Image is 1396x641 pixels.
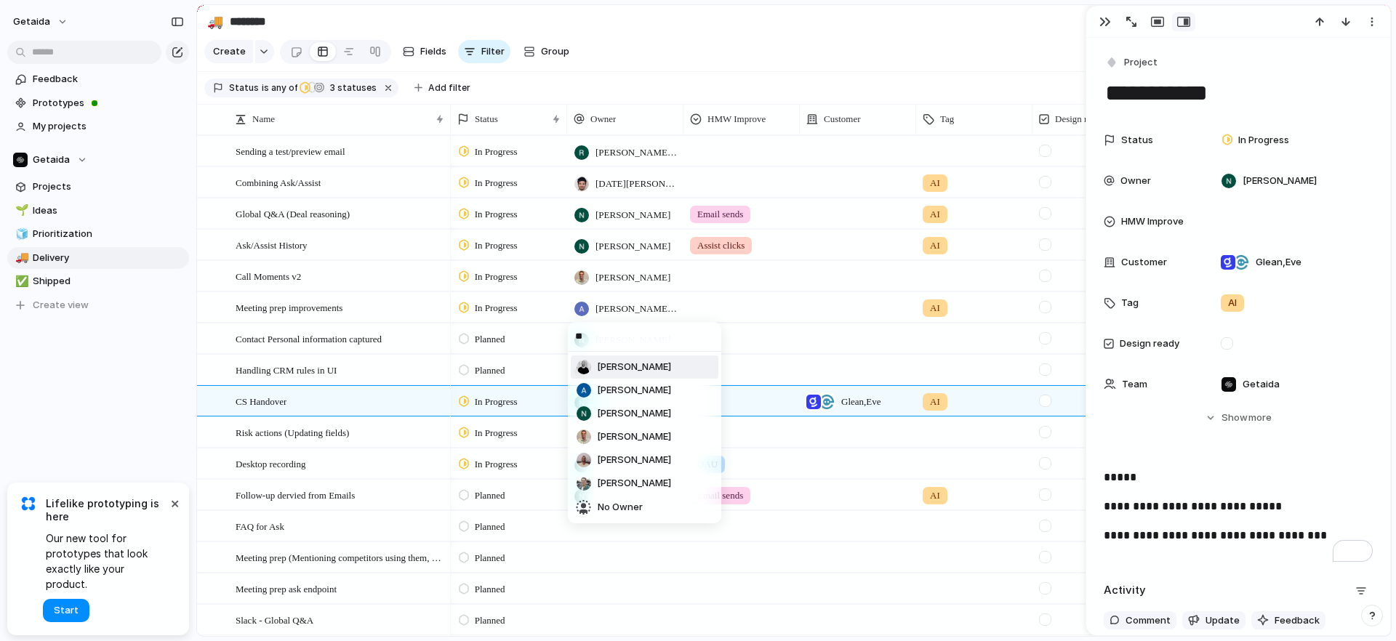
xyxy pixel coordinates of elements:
[597,430,671,444] span: [PERSON_NAME]
[597,476,671,491] span: [PERSON_NAME]
[597,406,671,421] span: [PERSON_NAME]
[598,500,643,515] span: No Owner
[597,383,671,398] span: [PERSON_NAME]
[597,453,671,467] span: [PERSON_NAME]
[597,360,671,374] span: [PERSON_NAME]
